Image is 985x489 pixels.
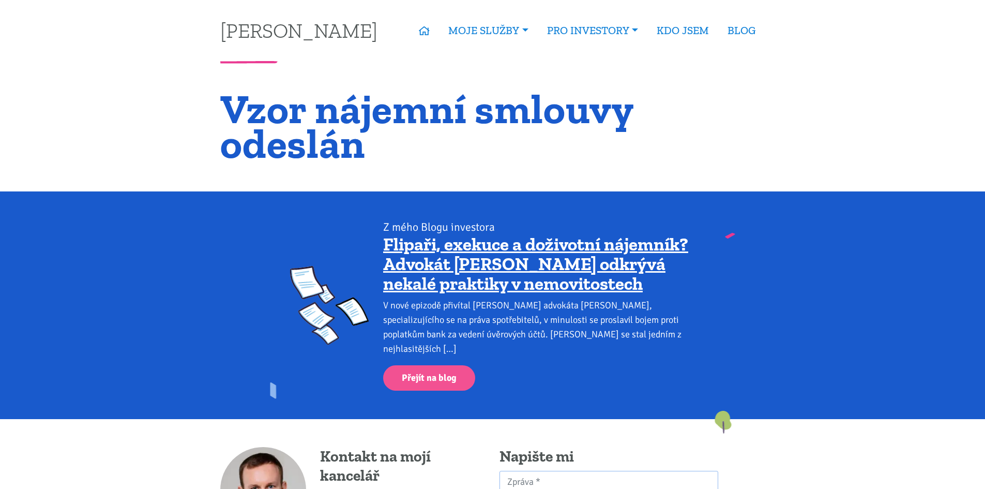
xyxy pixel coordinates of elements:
a: Přejít na blog [383,365,475,391]
a: PRO INVESTORY [538,19,647,42]
a: MOJE SLUŽBY [439,19,537,42]
div: V nové epizodě přivítal [PERSON_NAME] advokáta [PERSON_NAME], specializujícího se na práva spotře... [383,298,695,356]
div: Z mého Blogu investora [383,220,695,234]
a: BLOG [718,19,765,42]
h4: Napište mi [499,447,718,467]
h4: Kontakt na mojí kancelář [320,447,486,486]
a: Flipaři, exekuce a doživotní nájemník? Advokát [PERSON_NAME] odkrývá nekalé praktiky v nemovitostech [383,233,688,294]
a: KDO JSEM [647,19,718,42]
h1: Vzor nájemní smlouvy odeslán [220,92,765,161]
a: [PERSON_NAME] [220,20,377,40]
